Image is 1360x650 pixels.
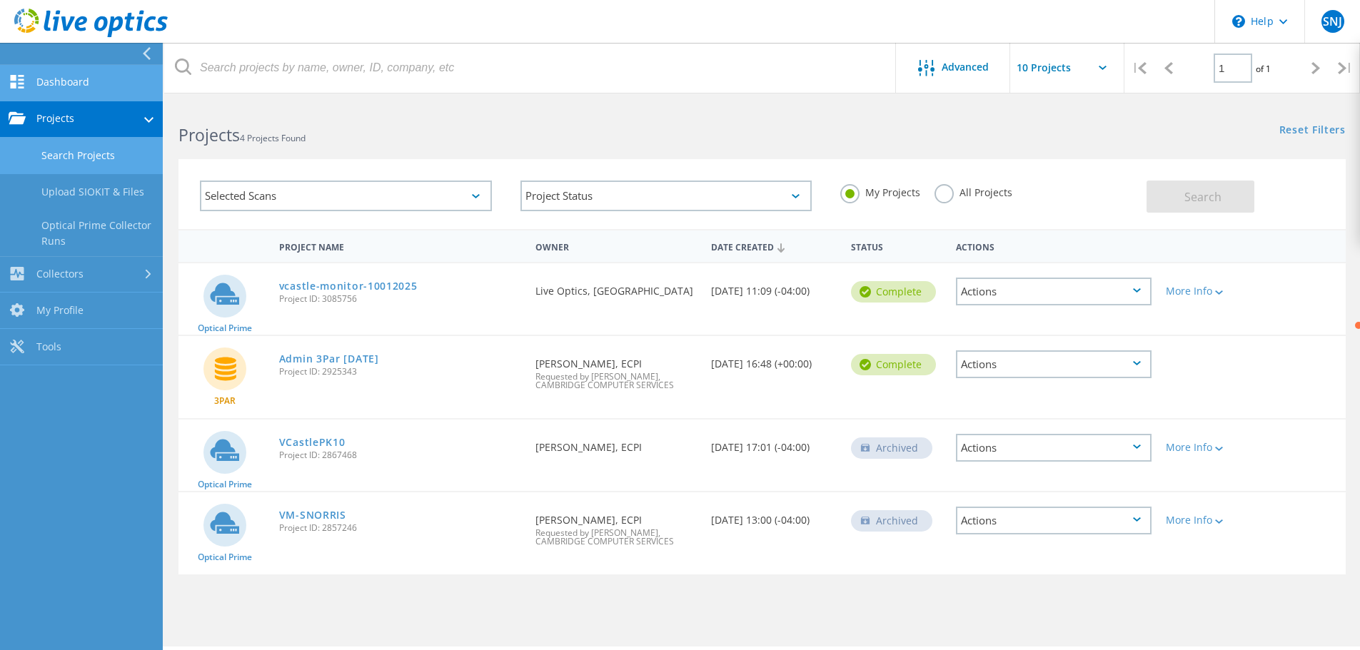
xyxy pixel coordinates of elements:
[704,492,844,539] div: [DATE] 13:00 (-04:00)
[279,510,346,520] a: VM-SNORRIS
[535,372,696,390] span: Requested by [PERSON_NAME], CAMBRIDGE COMPUTER SERVICES
[178,123,240,146] b: Projects
[851,354,936,375] div: Complete
[956,434,1152,462] div: Actions
[198,480,252,489] span: Optical Prime
[956,350,1152,378] div: Actions
[844,233,949,259] div: Status
[1331,43,1360,93] div: |
[214,397,236,405] span: 3PAR
[1232,15,1245,28] svg: \n
[956,507,1152,534] div: Actions
[279,295,522,303] span: Project ID: 3085756
[279,524,522,532] span: Project ID: 2857246
[840,184,920,198] label: My Projects
[1184,189,1222,205] span: Search
[279,281,418,291] a: vcastle-monitor-10012025
[704,263,844,310] div: [DATE] 11:09 (-04:00)
[520,181,812,211] div: Project Status
[1256,63,1271,75] span: of 1
[528,492,703,560] div: [PERSON_NAME], ECPI
[704,336,844,383] div: [DATE] 16:48 (+00:00)
[14,30,168,40] a: Live Optics Dashboard
[279,437,346,447] a: VCastlePK10
[1166,442,1245,452] div: More Info
[1166,515,1245,525] div: More Info
[198,324,252,332] span: Optical Prime
[704,233,844,260] div: Date Created
[272,233,529,259] div: Project Name
[528,233,703,259] div: Owner
[935,184,1012,198] label: All Projects
[200,181,492,211] div: Selected Scans
[535,529,696,546] span: Requested by [PERSON_NAME], CAMBRIDGE COMPUTER SERVICES
[279,367,522,376] span: Project ID: 2925343
[1124,43,1154,93] div: |
[198,553,252,562] span: Optical Prime
[942,62,989,72] span: Advanced
[528,336,703,404] div: [PERSON_NAME], ECPI
[279,451,522,459] span: Project ID: 2867468
[164,43,897,93] input: Search projects by name, owner, ID, company, etc
[851,437,932,459] div: Archived
[949,233,1159,259] div: Actions
[704,420,844,467] div: [DATE] 17:01 (-04:00)
[528,263,703,310] div: Live Optics, [GEOGRAPHIC_DATA]
[851,281,936,303] div: Complete
[528,420,703,467] div: [PERSON_NAME], ECPI
[851,510,932,532] div: Archived
[1323,16,1342,27] span: SNJ
[240,132,306,144] span: 4 Projects Found
[956,278,1152,305] div: Actions
[1279,125,1346,137] a: Reset Filters
[279,354,379,364] a: Admin 3Par [DATE]
[1147,181,1254,213] button: Search
[1166,286,1245,296] div: More Info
